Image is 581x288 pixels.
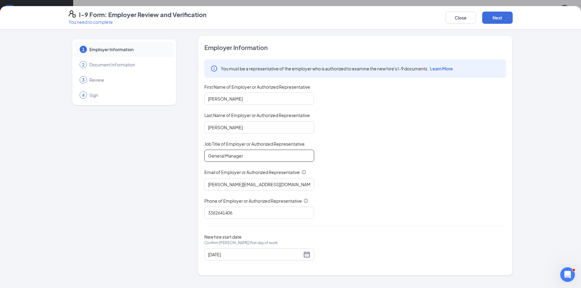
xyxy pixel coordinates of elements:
[69,10,76,18] svg: FormI9EVerifyIcon
[430,66,453,71] span: Learn More
[82,92,84,98] span: 4
[210,65,218,72] svg: Info
[89,62,167,68] span: Document Information
[446,12,476,24] button: Close
[82,62,84,68] span: 2
[69,19,206,25] p: You need to complete
[429,66,453,71] a: Learn More
[204,43,506,52] span: Employer Information
[221,66,453,72] span: You must be a representative of the employer who is authorized to examine the new hire's I-9 docu...
[82,77,84,83] span: 3
[204,93,314,105] input: Enter your first name
[89,92,167,98] span: Sign
[204,169,300,175] span: Email of Employer or Authorized Representative
[301,170,306,175] svg: Info
[204,207,314,219] input: 10 digits only, e.g. "1231231234"
[204,112,310,118] span: Last Name of Employer or Authorized Representative
[89,46,167,52] span: Employer Information
[204,121,314,133] input: Enter your last name
[204,234,278,252] span: New hire start date
[208,251,302,258] input: 09/16/2025
[204,240,278,246] span: Confirm [PERSON_NAME] first day of work
[204,178,314,190] input: Enter your email address
[482,12,513,24] button: Next
[82,46,84,52] span: 1
[204,84,310,90] span: First Name of Employer or Authorized Representative
[204,198,302,204] span: Phone of Employer or Authorized Representative
[560,267,575,282] iframe: Intercom live chat
[204,150,314,162] input: Enter job title
[89,77,167,83] span: Review
[204,141,305,147] span: Job Title of Employer or Authorized Representative
[303,198,308,203] svg: Info
[79,10,206,19] h4: I-9 Form: Employer Review and Verification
